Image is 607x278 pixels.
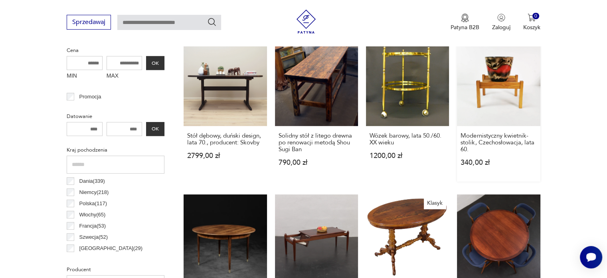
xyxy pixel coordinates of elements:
[492,14,510,31] button: Zaloguj
[79,233,108,242] p: Szwecja ( 52 )
[79,177,105,186] p: Dania ( 339 )
[461,132,536,153] h3: Modernistyczny kwietnik- stolik, Czechosłowacja, lata 60.
[279,132,354,153] h3: Solidny stół z litego drewna po renowacji metodą Shou Sugi Ban
[67,20,111,26] a: Sprzedawaj
[184,43,267,182] a: Stół dębowy, duński design, lata 70., producent: SkovbyStół dębowy, duński design, lata 70., prod...
[366,43,449,182] a: Wózek barowy, lata 50./60. XX wiekuWózek barowy, lata 50./60. XX wieku1200,00 zł
[207,17,217,27] button: Szukaj
[79,210,106,219] p: Włochy ( 65 )
[67,265,164,274] p: Producent
[497,14,505,22] img: Ikonka użytkownika
[294,10,318,34] img: Patyna - sklep z meblami i dekoracjami vintage
[492,24,510,31] p: Zaloguj
[451,24,479,31] p: Patyna B2B
[451,14,479,31] a: Ikona medaluPatyna B2B
[528,14,536,22] img: Ikona koszyka
[523,24,540,31] p: Koszyk
[461,14,469,22] img: Ikona medalu
[461,159,536,166] p: 340,00 zł
[67,15,111,30] button: Sprzedawaj
[275,43,358,182] a: Solidny stół z litego drewna po renowacji metodą Shou Sugi BanSolidny stół z litego drewna po ren...
[107,70,142,83] label: MAX
[146,122,164,136] button: OK
[187,152,263,159] p: 2799,00 zł
[523,14,540,31] button: 0Koszyk
[79,244,142,253] p: [GEOGRAPHIC_DATA] ( 29 )
[79,199,107,208] p: Polska ( 117 )
[532,13,539,20] div: 0
[187,132,263,146] h3: Stół dębowy, duński design, lata 70., producent: Skovby
[67,146,164,154] p: Kraj pochodzenia
[580,246,602,268] iframe: Smartsupp widget button
[370,132,445,146] h3: Wózek barowy, lata 50./60. XX wieku
[79,255,126,264] p: Czechosłowacja ( 22 )
[67,70,103,83] label: MIN
[451,14,479,31] button: Patyna B2B
[79,92,101,101] p: Promocja
[79,222,106,230] p: Francja ( 53 )
[67,46,164,55] p: Cena
[457,43,540,182] a: Modernistyczny kwietnik- stolik, Czechosłowacja, lata 60.Modernistyczny kwietnik- stolik, Czechos...
[279,159,354,166] p: 790,00 zł
[370,152,445,159] p: 1200,00 zł
[79,188,109,197] p: Niemcy ( 218 )
[146,56,164,70] button: OK
[67,112,164,121] p: Datowanie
